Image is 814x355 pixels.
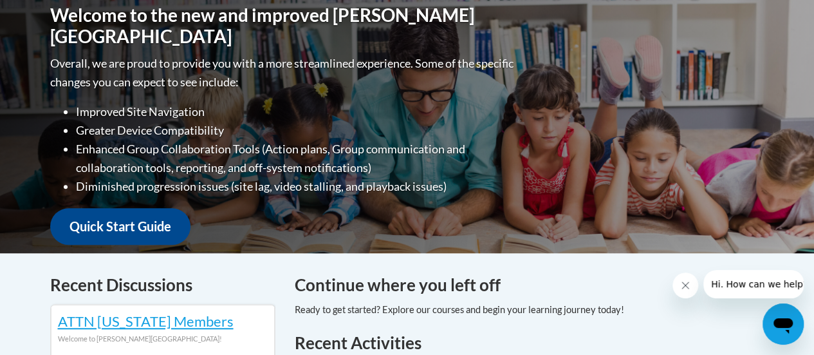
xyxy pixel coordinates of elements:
h4: Continue where you left off [295,273,764,298]
a: Quick Start Guide [50,208,190,245]
h1: Recent Activities [295,331,764,354]
li: Enhanced Group Collaboration Tools (Action plans, Group communication and collaboration tools, re... [76,140,517,177]
li: Greater Device Compatibility [76,121,517,140]
h1: Welcome to the new and improved [PERSON_NAME][GEOGRAPHIC_DATA] [50,5,517,48]
iframe: Button to launch messaging window [763,303,804,345]
a: ATTN [US_STATE] Members [58,312,234,330]
p: Overall, we are proud to provide you with a more streamlined experience. Some of the specific cha... [50,54,517,91]
span: Hi. How can we help? [8,9,104,19]
h4: Recent Discussions [50,273,275,298]
iframe: Close message [672,273,698,298]
li: Improved Site Navigation [76,102,517,121]
iframe: Message from company [703,270,804,298]
div: Welcome to [PERSON_NAME][GEOGRAPHIC_DATA]! [58,332,268,346]
li: Diminished progression issues (site lag, video stalling, and playback issues) [76,177,517,196]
